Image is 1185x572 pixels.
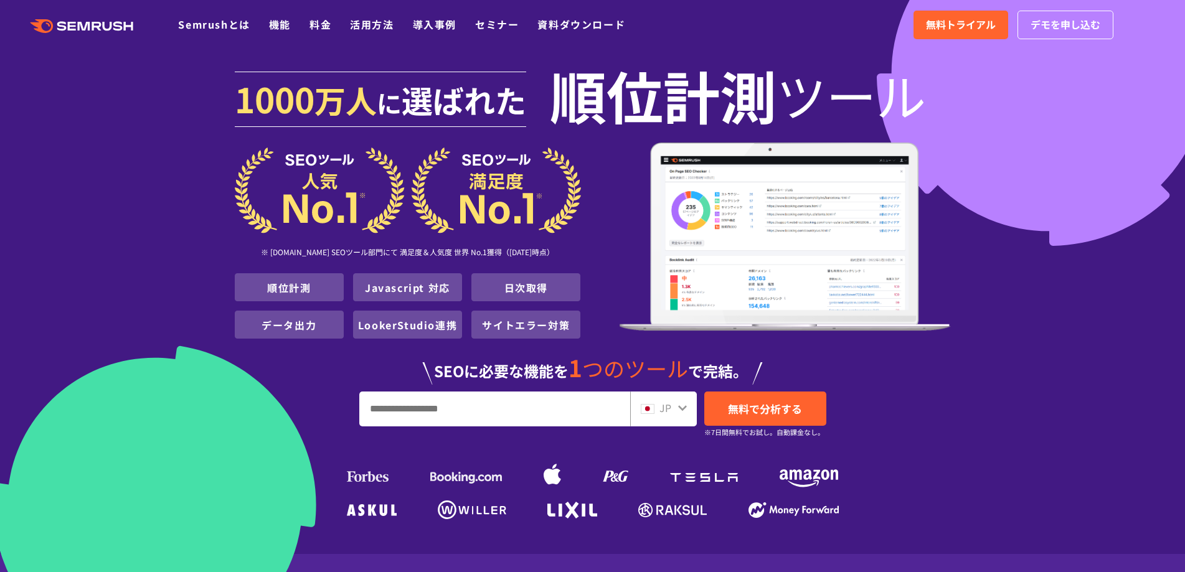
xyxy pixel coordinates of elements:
span: 1 [569,350,582,384]
a: 料金 [309,17,331,32]
small: ※7日間無料でお試し。自動課金なし。 [704,426,824,438]
span: 1000 [235,73,314,123]
a: デモを申し込む [1017,11,1113,39]
span: 無料で分析する [728,401,802,416]
a: 導入事例 [413,17,456,32]
span: で完結。 [688,360,748,382]
a: 資料ダウンロード [537,17,625,32]
input: URL、キーワードを入力してください [360,392,630,426]
div: SEOに必要な機能を [235,344,951,385]
span: 順位計測 [550,70,777,120]
a: 日次取得 [504,280,548,295]
span: 無料トライアル [926,17,996,33]
span: デモを申し込む [1031,17,1100,33]
a: Javascript 対応 [365,280,450,295]
a: データ出力 [262,317,316,332]
a: 順位計測 [267,280,311,295]
div: ※ [DOMAIN_NAME] SEOツール部門にて 満足度＆人気度 世界 No.1獲得（[DATE]時点） [235,233,581,273]
span: 万人 [314,77,377,122]
a: サイトエラー対策 [482,317,570,332]
span: JP [659,400,671,415]
a: 無料トライアル [914,11,1008,39]
a: Semrushとは [178,17,250,32]
a: LookerStudio連携 [358,317,457,332]
span: 選ばれた [402,77,526,122]
a: 機能 [269,17,291,32]
span: に [377,85,402,121]
a: 無料で分析する [704,391,826,426]
a: 活用方法 [350,17,394,32]
span: つのツール [582,353,688,383]
span: ツール [777,70,926,120]
a: セミナー [475,17,519,32]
